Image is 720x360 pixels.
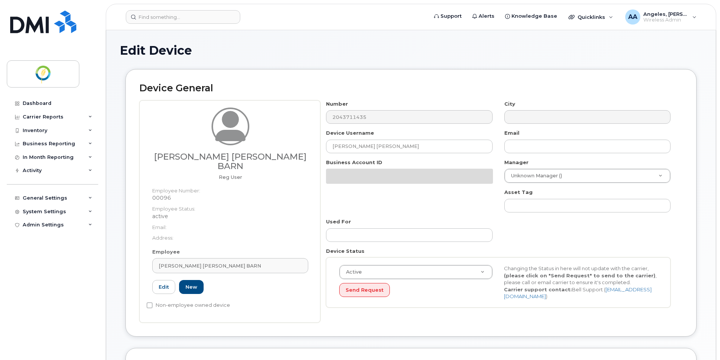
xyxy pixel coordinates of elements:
[339,283,390,297] button: Send Request
[504,129,519,137] label: Email
[498,265,663,300] div: Changing the Status in here will not update with the carrier, , please call or email carrier to e...
[152,212,308,220] dd: active
[504,272,655,278] strong: (please click on "Send Request" to send to the carrier)
[341,269,362,275] span: Active
[179,280,204,294] a: New
[326,159,382,166] label: Business Account ID
[340,265,492,279] a: Active
[504,286,652,300] a: [EMAIL_ADDRESS][DOMAIN_NAME]
[152,202,308,212] dt: Employee Status:
[326,100,348,108] label: Number
[152,152,308,171] h3: [PERSON_NAME] [PERSON_NAME] BARN
[147,302,153,308] input: Non-employee owned device
[326,248,365,255] label: Device Status
[504,286,572,292] strong: Carrier support contact:
[120,44,702,57] h1: Edit Device
[504,159,528,166] label: Manager
[504,100,515,108] label: City
[219,174,242,180] span: Job title
[139,83,683,94] h2: Device General
[505,169,670,183] a: Unknown Manager ()
[152,231,308,242] dt: Address:
[159,262,261,269] span: [PERSON_NAME] [PERSON_NAME] BARN
[147,301,230,310] label: Non-employee owned device
[326,218,351,225] label: Used For
[326,129,374,137] label: Device Username
[504,189,533,196] label: Asset Tag
[152,258,308,273] a: [PERSON_NAME] [PERSON_NAME] BARN
[507,172,562,179] span: Unknown Manager ()
[152,280,175,294] a: Edit
[152,183,308,194] dt: Employee Number:
[152,248,180,255] label: Employee
[152,220,308,231] dt: Email:
[152,194,308,202] dd: 00096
